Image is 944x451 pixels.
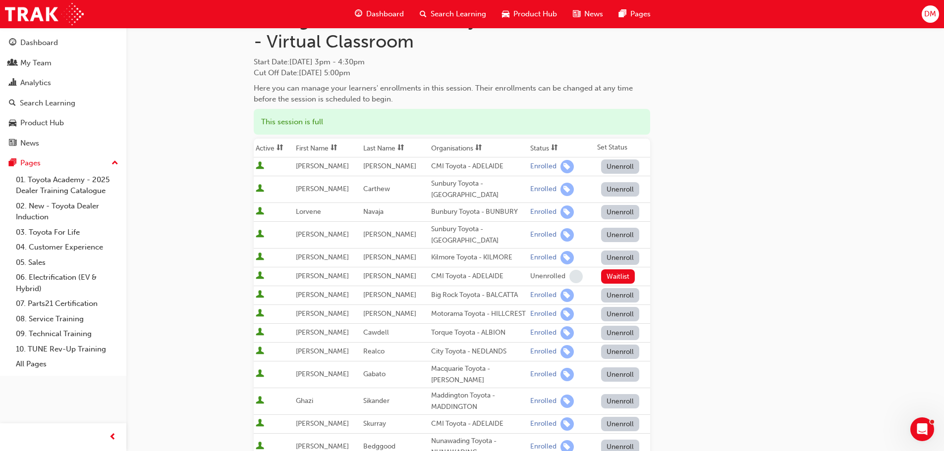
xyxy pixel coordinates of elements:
[560,289,574,302] span: learningRecordVerb_ENROLL-icon
[20,138,39,149] div: News
[363,397,389,405] span: Sikander
[924,8,936,20] span: DM
[20,117,64,129] div: Product Hub
[5,3,84,25] img: Trak
[296,442,349,451] span: [PERSON_NAME]
[601,182,640,197] button: Unenroll
[560,307,574,321] span: learningRecordVerb_ENROLL-icon
[431,363,526,386] div: Macquarie Toyota - [PERSON_NAME]
[256,328,264,338] span: User is active
[513,8,557,20] span: Product Hub
[560,417,574,431] span: learningRecordVerb_ENROLL-icon
[4,134,122,152] a: News
[431,161,526,172] div: CMI Toyota - ADELAIDE
[256,347,264,356] span: User is active
[494,4,565,24] a: car-iconProduct Hub
[20,77,51,89] div: Analytics
[20,37,58,49] div: Dashboard
[4,154,122,172] button: Pages
[551,144,558,152] span: sorting-icon
[530,328,556,338] div: Enrolled
[12,225,122,240] a: 03. Toyota For Life
[601,417,640,431] button: Unenroll
[12,172,122,199] a: 01. Toyota Academy - 2025 Dealer Training Catalogue
[289,57,365,66] span: [DATE] 3pm - 4:30pm
[256,309,264,319] span: User is active
[296,397,313,405] span: Ghazi
[560,345,574,358] span: learningRecordVerb_ENROLL-icon
[601,307,640,321] button: Unenroll
[254,139,294,157] th: Toggle SortBy
[296,230,349,239] span: [PERSON_NAME]
[9,159,16,168] span: pages-icon
[12,270,122,296] a: 06. Electrification (EV & Hybrid)
[530,291,556,300] div: Enrolled
[331,144,337,152] span: sorting-icon
[4,114,122,132] a: Product Hub
[560,395,574,408] span: learningRecordVerb_ENROLL-icon
[296,328,349,337] span: [PERSON_NAME]
[296,207,321,216] span: Lorvene
[922,5,939,23] button: DM
[530,207,556,217] div: Enrolled
[560,368,574,381] span: learningRecordVerb_ENROLL-icon
[530,185,556,194] div: Enrolled
[20,98,75,109] div: Search Learning
[910,417,934,441] iframe: Intercom live chat
[296,309,349,318] span: [PERSON_NAME]
[530,397,556,406] div: Enrolled
[530,347,556,356] div: Enrolled
[363,309,416,318] span: [PERSON_NAME]
[256,207,264,217] span: User is active
[9,59,16,68] span: people-icon
[347,4,412,24] a: guage-iconDashboard
[431,346,526,357] div: City Toyota - NEDLANDS
[254,83,650,105] div: Here you can manage your learners' enrollments in this session. Their enrollments can be changed ...
[20,57,52,69] div: My Team
[4,32,122,154] button: DashboardMy TeamAnalyticsSearch LearningProduct HubNews
[573,8,580,20] span: news-icon
[254,56,650,68] span: Start Date :
[601,394,640,408] button: Unenroll
[530,272,565,281] div: Unenrolled
[363,185,390,193] span: Carthew
[601,288,640,302] button: Unenroll
[9,39,16,48] span: guage-icon
[431,418,526,430] div: CMI Toyota - ADELAIDE
[12,255,122,270] a: 05. Sales
[560,205,574,219] span: learningRecordVerb_ENROLL-icon
[296,253,349,261] span: [PERSON_NAME]
[12,311,122,327] a: 08. Service Training
[296,291,349,299] span: [PERSON_NAME]
[601,269,635,284] button: Waitlist
[595,139,650,157] th: Set Status
[296,370,349,378] span: [PERSON_NAME]
[296,185,349,193] span: [PERSON_NAME]
[294,139,361,157] th: Toggle SortBy
[254,109,650,135] div: This session is full
[611,4,659,24] a: pages-iconPages
[4,94,122,112] a: Search Learning
[363,442,395,451] span: Bedggood
[9,119,16,128] span: car-icon
[530,309,556,319] div: Enrolled
[111,157,118,170] span: up-icon
[397,144,404,152] span: sorting-icon
[12,240,122,255] a: 04. Customer Experience
[560,228,574,242] span: learningRecordVerb_ENROLL-icon
[254,9,650,52] h1: Manage enrollment for Toyota For Life In Action - Virtual Classroom
[9,99,16,108] span: search-icon
[431,178,526,200] div: Sunbury Toyota - [GEOGRAPHIC_DATA]
[256,271,264,281] span: User is active
[530,419,556,429] div: Enrolled
[420,8,427,20] span: search-icon
[296,419,349,428] span: [PERSON_NAME]
[12,296,122,311] a: 07. Parts21 Certification
[528,139,595,157] th: Toggle SortBy
[363,162,416,170] span: [PERSON_NAME]
[256,290,264,300] span: User is active
[9,79,16,88] span: chart-icon
[601,345,640,359] button: Unenroll
[256,369,264,379] span: User is active
[256,184,264,194] span: User is active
